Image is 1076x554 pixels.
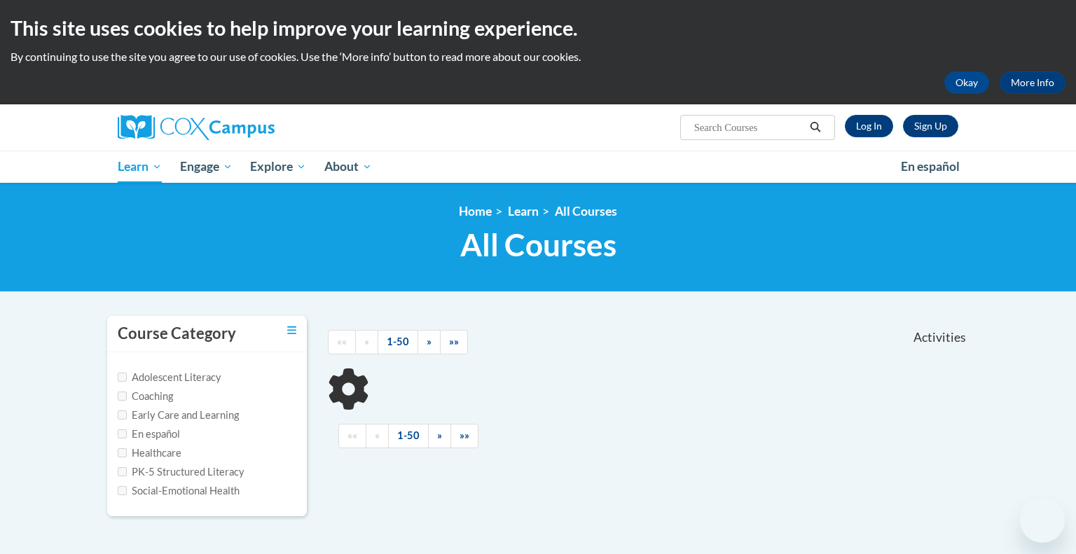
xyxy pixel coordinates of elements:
[324,158,372,175] span: About
[118,486,127,495] input: Checkbox for Options
[427,335,432,347] span: »
[338,424,366,448] a: Begining
[364,335,369,347] span: «
[118,429,127,438] input: Checkbox for Options
[118,370,221,385] label: Adolescent Literacy
[901,159,960,174] span: En español
[118,464,244,480] label: PK-5 Structured Literacy
[11,14,1065,42] h2: This site uses cookies to help improve your learning experience.
[118,115,384,140] a: Cox Campus
[250,158,306,175] span: Explore
[845,115,893,137] a: Log In
[913,330,966,345] span: Activities
[118,392,127,401] input: Checkbox for Options
[428,424,451,448] a: Next
[118,448,127,457] input: Checkbox for Options
[241,151,315,183] a: Explore
[437,429,442,441] span: »
[892,152,969,181] a: En español
[459,204,492,219] a: Home
[118,158,162,175] span: Learn
[118,408,239,423] label: Early Care and Learning
[315,151,381,183] a: About
[440,330,468,354] a: End
[171,151,242,183] a: Engage
[460,429,469,441] span: »»
[375,429,380,441] span: «
[328,330,356,354] a: Begining
[944,71,989,94] button: Okay
[378,330,418,354] a: 1-50
[366,424,389,448] a: Previous
[388,424,429,448] a: 1-50
[418,330,441,354] a: Next
[118,427,180,442] label: En español
[355,330,378,354] a: Previous
[347,429,357,441] span: ««
[449,335,459,347] span: »»
[109,151,171,183] a: Learn
[450,424,478,448] a: End
[693,119,805,136] input: Search Courses
[460,226,616,263] span: All Courses
[118,373,127,382] input: Checkbox for Options
[118,323,236,345] h3: Course Category
[287,323,296,338] a: Toggle collapse
[805,119,826,136] button: Search
[903,115,958,137] a: Register
[118,410,127,420] input: Checkbox for Options
[180,158,233,175] span: Engage
[337,335,347,347] span: ««
[1020,498,1065,543] iframe: Button to launch messaging window
[118,115,275,140] img: Cox Campus
[508,204,539,219] a: Learn
[11,49,1065,64] p: By continuing to use the site you agree to our use of cookies. Use the ‘More info’ button to read...
[97,151,979,183] div: Main menu
[1000,71,1065,94] a: More Info
[118,389,173,404] label: Coaching
[555,204,617,219] a: All Courses
[118,445,181,461] label: Healthcare
[118,467,127,476] input: Checkbox for Options
[118,483,240,499] label: Social-Emotional Health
